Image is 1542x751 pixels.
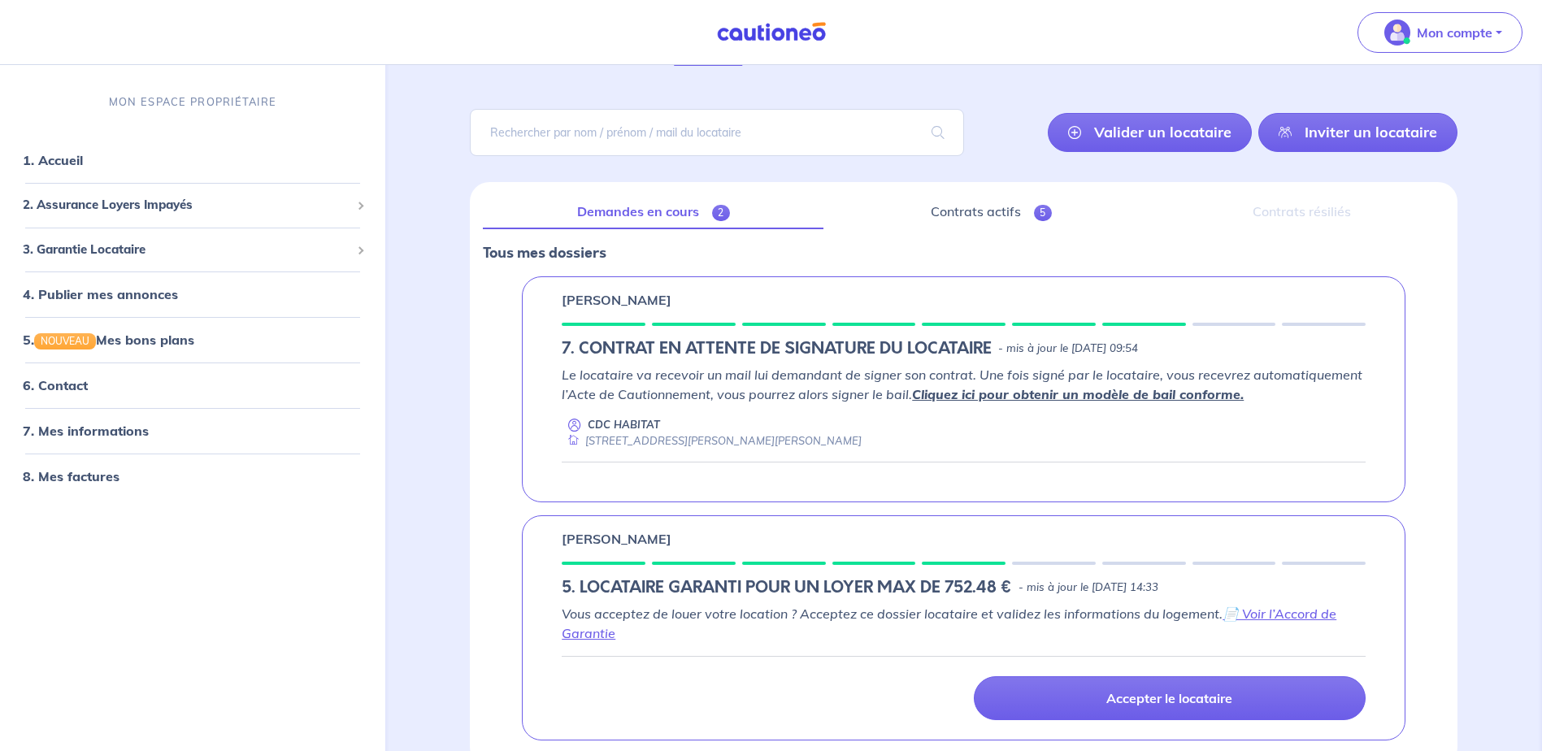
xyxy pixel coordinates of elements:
p: [PERSON_NAME] [562,290,671,310]
p: MON ESPACE PROPRIÉTAIRE [109,94,276,110]
p: - mis à jour le [DATE] 14:33 [1019,580,1158,596]
h5: 7. CONTRAT EN ATTENTE DE SIGNATURE DU LOCATAIRE [562,339,992,358]
a: Inviter un locataire [1258,113,1457,152]
button: illu_account_valid_menu.svgMon compte [1357,12,1522,53]
img: Cautioneo [710,22,832,42]
p: Tous mes dossiers [483,242,1444,263]
span: 5 [1034,205,1053,221]
div: 7. Mes informations [7,415,379,448]
div: 8. Mes factures [7,461,379,493]
span: 3. Garantie Locataire [23,241,350,259]
a: Contrats actifs5 [836,195,1145,229]
a: Accepter le locataire [974,676,1366,720]
span: 2. Assurance Loyers Impayés [23,197,350,215]
a: 5.NOUVEAUMes bons plans [23,332,194,349]
div: 1. Accueil [7,145,379,177]
span: search [912,110,964,155]
span: 2 [712,205,731,221]
p: Mon compte [1417,23,1492,42]
div: 2. Assurance Loyers Impayés [7,190,379,222]
div: state: LANDLORD-CONTACT-IN-PENDING, Context: IN-LANDLORD,IN-LANDLORD [562,578,1366,597]
input: Rechercher par nom / prénom / mail du locataire [470,109,963,156]
p: Accepter le locataire [1106,690,1232,706]
div: 6. Contact [7,370,379,402]
div: 4. Publier mes annonces [7,279,379,311]
a: Cliquez ici pour obtenir un modèle de bail conforme. [912,386,1244,402]
p: - mis à jour le [DATE] 09:54 [998,341,1138,357]
a: 6. Contact [23,378,88,394]
a: 8. Mes factures [23,469,119,485]
p: [PERSON_NAME] [562,529,671,549]
p: CDC HABITAT [588,417,660,432]
a: Demandes en cours2 [483,195,823,229]
a: 7. Mes informations [23,423,149,440]
div: [STREET_ADDRESS][PERSON_NAME][PERSON_NAME] [562,433,862,449]
div: 3. Garantie Locataire [7,234,379,266]
a: Valider un locataire [1048,113,1252,152]
em: Vous acceptez de louer votre location ? Acceptez ce dossier locataire et validez les informations... [562,606,1336,641]
div: 5.NOUVEAUMes bons plans [7,324,379,357]
div: state: RENTER-PAYMENT-METHOD-IN-PROGRESS, Context: IN-LANDLORD,IS-GL-CAUTION-IN-LANDLORD [562,339,1366,358]
h5: 5. LOCATAIRE GARANTI POUR UN LOYER MAX DE 752.48 € [562,578,1012,597]
a: 1. Accueil [23,153,83,169]
em: Le locataire va recevoir un mail lui demandant de signer son contrat. Une fois signé par le locat... [562,367,1362,402]
img: illu_account_valid_menu.svg [1384,20,1410,46]
a: 4. Publier mes annonces [23,287,178,303]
